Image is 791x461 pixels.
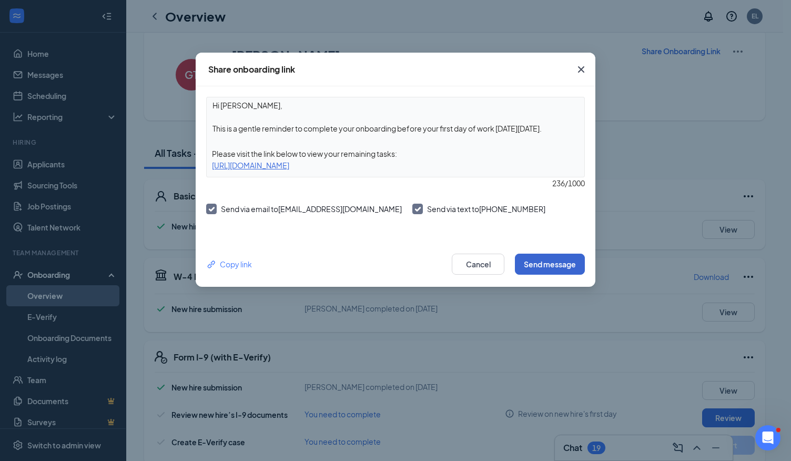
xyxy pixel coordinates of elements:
[207,97,584,136] textarea: Hi [PERSON_NAME], This is a gentle reminder to complete your onboarding before your first day of ...
[221,204,402,214] span: Send via email to [EMAIL_ADDRESS][DOMAIN_NAME]
[206,258,252,270] div: Copy link
[206,259,217,270] svg: Link
[575,63,587,76] svg: Cross
[755,425,780,450] iframe: Intercom live chat
[427,204,545,214] span: Send via text to [PHONE_NUMBER]
[515,254,585,275] button: Send message
[206,177,585,189] div: 236 / 1000
[452,254,504,275] button: Cancel
[207,148,584,159] div: Please visit the link below to view your remaining tasks:
[206,258,252,270] button: Link Copy link
[567,53,595,86] button: Close
[207,159,584,171] div: [URL][DOMAIN_NAME]
[208,64,295,75] div: Share onboarding link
